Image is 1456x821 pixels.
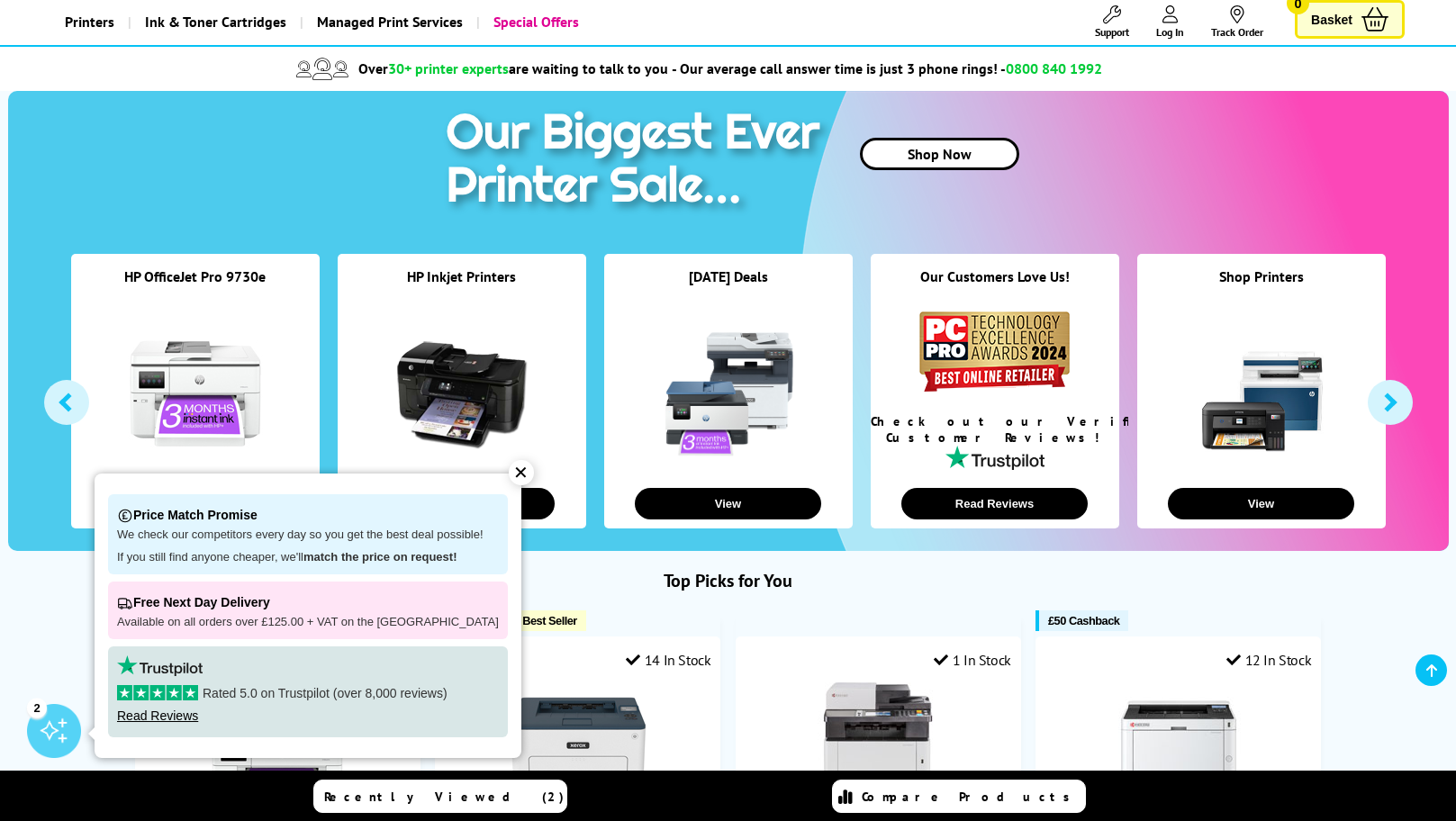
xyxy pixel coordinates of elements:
[1156,5,1184,39] a: Log In
[313,780,567,813] a: Recently Viewed (2)
[117,708,198,723] a: Read Reviews
[810,682,945,817] img: Kyocera ECOSYS M5526cdw
[1095,5,1129,39] a: Support
[117,550,499,565] p: If you still find anyone cheaper, we'll
[509,460,534,485] div: ✕
[832,780,1086,813] a: Compare Products
[1035,610,1128,631] button: £50 Cashback
[117,503,499,528] p: Price Match Promise
[1111,682,1246,817] img: Kyocera ECOSYS PA4000x
[871,267,1119,308] div: Our Customers Love Us!
[901,488,1088,519] button: Read Reviews
[124,267,266,285] a: HP OfficeJet Pro 9730e
[1006,59,1102,77] span: 0800 840 1992
[635,488,821,519] button: View
[1156,25,1184,39] span: Log In
[437,91,838,232] img: printer sale
[117,615,499,630] p: Available on all orders over £125.00 + VAT on the [GEOGRAPHIC_DATA]
[522,614,577,627] span: Best Seller
[1137,267,1386,308] div: Shop Printers
[1095,25,1129,39] span: Support
[1048,614,1119,627] span: £50 Cashback
[117,685,499,701] p: Rated 5.0 on Trustpilot (over 8,000 reviews)
[27,698,47,717] div: 2
[862,789,1080,805] span: Compare Products
[117,685,198,700] img: stars-5.svg
[117,528,499,543] p: We check our competitors every day so you get the best deal possible!
[1168,488,1354,519] button: View
[672,59,1102,77] span: - Our average call answer time is just 3 phone rings! -
[871,413,1119,446] div: Check out our Verified Customer Reviews!
[626,651,710,669] div: 14 In Stock
[117,591,499,615] p: Free Next Day Delivery
[511,682,646,817] img: Xerox B230
[117,655,203,676] img: trustpilot rating
[388,59,509,77] span: 30+ printer experts
[407,267,516,285] a: HP Inkjet Printers
[1226,651,1311,669] div: 12 In Stock
[510,610,586,631] button: Best Seller
[1211,5,1263,39] a: Track Order
[860,138,1019,170] a: Shop Now
[934,651,1011,669] div: 1 In Stock
[324,789,565,805] span: Recently Viewed (2)
[358,59,668,77] span: Over are waiting to talk to you
[303,550,457,564] strong: match the price on request!
[604,267,853,308] div: [DATE] Deals
[1311,7,1352,32] span: Basket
